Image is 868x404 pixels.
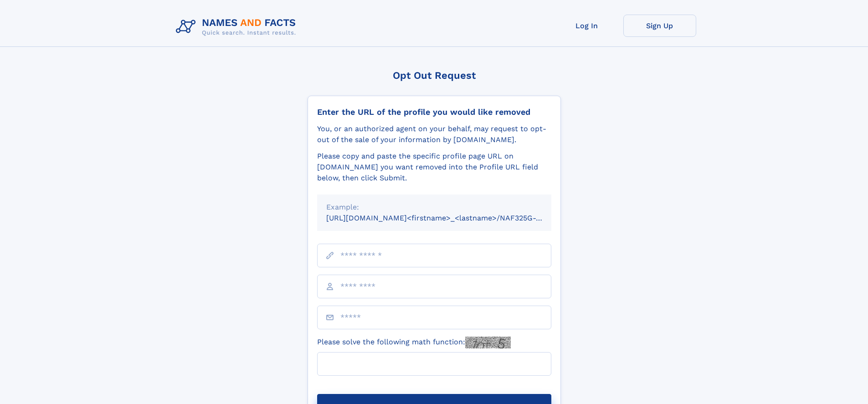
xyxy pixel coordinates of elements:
[326,202,542,213] div: Example:
[550,15,623,37] a: Log In
[317,123,551,145] div: You, or an authorized agent on your behalf, may request to opt-out of the sale of your informatio...
[308,70,561,81] div: Opt Out Request
[317,337,511,348] label: Please solve the following math function:
[317,107,551,117] div: Enter the URL of the profile you would like removed
[623,15,696,37] a: Sign Up
[172,15,303,39] img: Logo Names and Facts
[326,214,569,222] small: [URL][DOMAIN_NAME]<firstname>_<lastname>/NAF325G-xxxxxxxx
[317,151,551,184] div: Please copy and paste the specific profile page URL on [DOMAIN_NAME] you want removed into the Pr...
